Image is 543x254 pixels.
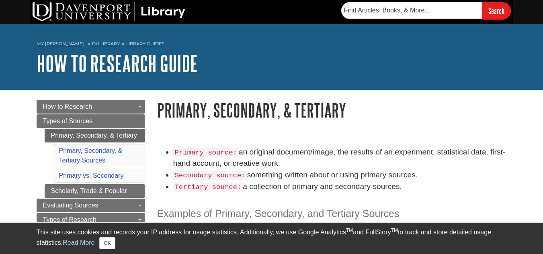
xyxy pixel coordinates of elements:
[346,228,353,233] sup: TM
[482,2,511,19] input: Search
[37,228,507,249] div: This site uses cookies and records your IP address for usage statistics. Additionally, we use Goo...
[173,171,247,180] code: Secondary source:
[43,216,96,223] span: Types of Research
[173,148,239,157] code: Primary source:
[391,228,398,233] sup: TM
[37,114,145,128] a: Types of Sources
[37,51,198,76] a: How to Research Guide
[37,100,145,227] div: Guide Page Menu
[43,202,98,209] span: Evaluating Sources
[33,2,185,21] img: DU Library
[157,100,507,120] h1: Primary, Secondary, & Tertiary
[45,129,145,142] a: Primary, Secondary, & Tertiary
[92,41,120,47] a: DU Library
[43,103,92,110] span: How to Research
[37,199,145,212] a: Evaluating Sources
[59,172,124,179] a: Primary vs. Secondary
[59,147,123,164] a: Primary, Secondary, & Tertiary Sources
[157,208,507,219] h3: Examples of Primary, Secondary, and Tertiary Sources
[45,184,145,198] a: Scholarly, Trade & Popular
[63,239,94,246] a: Read More
[37,39,507,51] nav: breadcrumb
[126,41,164,47] a: Library Guides
[341,2,482,19] input: Find Articles, Books, & More...
[99,237,115,249] button: Close
[173,146,507,170] li: an original document/image, the results of an experiment, statistical data, first-hand account, o...
[173,183,243,192] code: Tertiary source:
[37,41,84,47] a: My [PERSON_NAME]
[37,213,145,227] a: Types of Research
[43,118,93,124] span: Types of Sources
[173,169,507,181] li: something written about or using primary sources.
[37,100,145,114] a: How to Research
[341,2,511,19] form: Searches DU Library's articles, books, and more
[173,181,507,193] li: a collection of primary and secondary sources.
